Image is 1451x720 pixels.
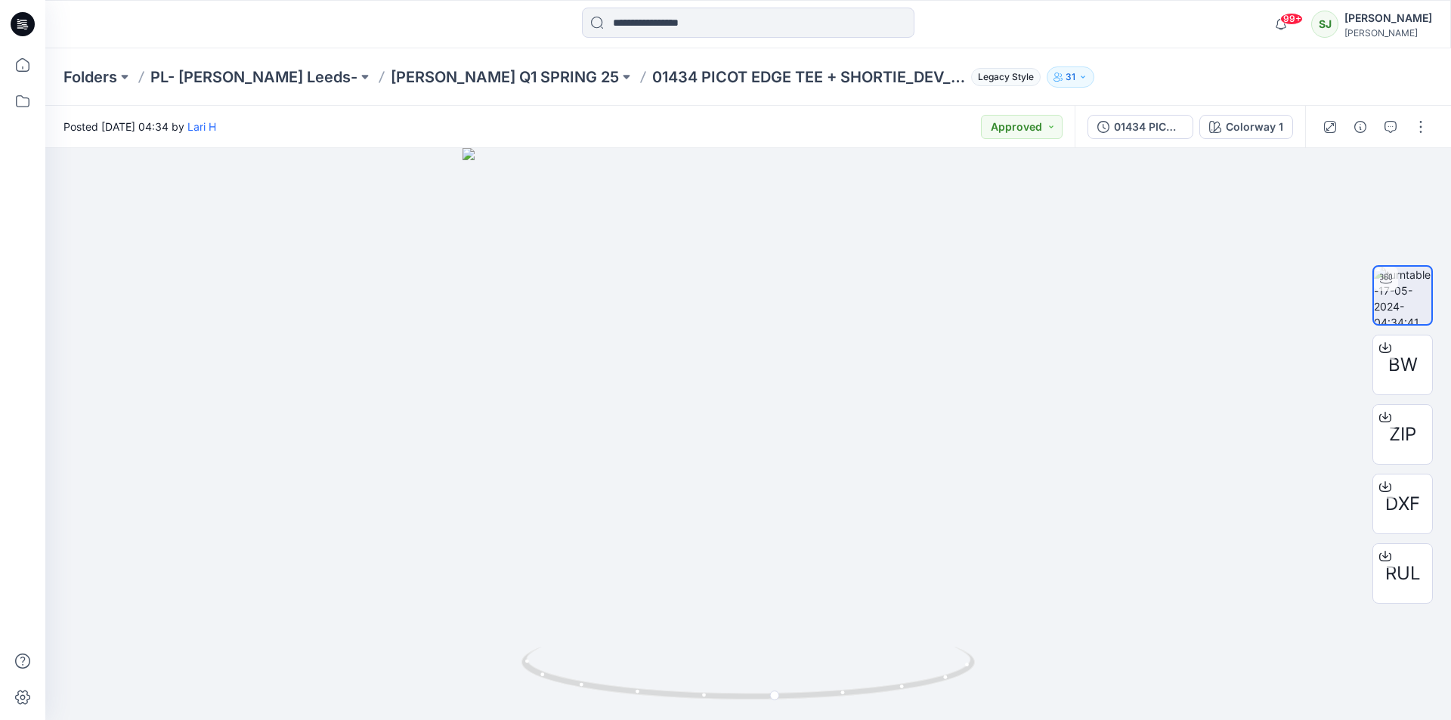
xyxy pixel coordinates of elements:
a: Folders [63,66,117,88]
p: 31 [1066,69,1075,85]
button: 31 [1047,66,1094,88]
a: [PERSON_NAME] Q1 SPRING 25 [391,66,619,88]
span: Legacy Style [971,68,1041,86]
div: Colorway 1 [1226,119,1283,135]
img: turntable-17-05-2024-04:34:41 [1374,267,1431,324]
span: ZIP [1389,421,1416,448]
div: 01434 PICOT EDGE TEE + SHORTIE_DEV_REV3 [1114,119,1183,135]
span: Posted [DATE] 04:34 by [63,119,216,134]
button: Legacy Style [965,66,1041,88]
span: BW [1388,351,1418,379]
div: [PERSON_NAME] [1344,9,1432,27]
div: [PERSON_NAME] [1344,27,1432,39]
span: 99+ [1280,13,1303,25]
div: SJ [1311,11,1338,38]
span: DXF [1385,490,1420,518]
a: PL- [PERSON_NAME] Leeds- [150,66,357,88]
button: Details [1348,115,1372,139]
p: 01434 PICOT EDGE TEE + SHORTIE_DEV_REV3 [652,66,965,88]
button: Colorway 1 [1199,115,1293,139]
a: Lari H [187,120,216,133]
span: RUL [1385,560,1421,587]
button: 01434 PICOT EDGE TEE + SHORTIE_DEV_REV3 [1087,115,1193,139]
